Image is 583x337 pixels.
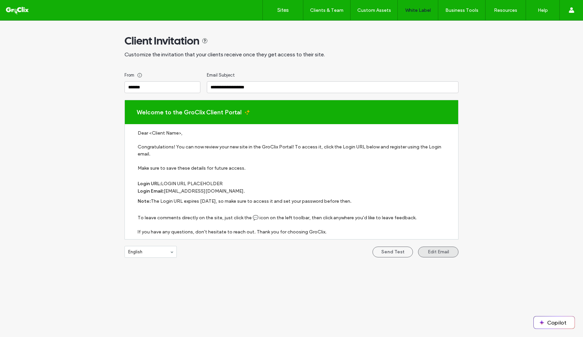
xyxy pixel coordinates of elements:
label: White Label [405,7,431,13]
label: [EMAIL_ADDRESS][DOMAIN_NAME]. [164,188,245,194]
label: The Login URL expires [DATE], so make sure to access it and set your password before then. [151,198,352,204]
button: Send Test [372,247,413,257]
span: Email Subject [207,72,235,79]
label: Resources [494,7,517,13]
label: Welcome to the GroClix Client Portal [137,109,242,116]
button: Edit Email [418,247,459,257]
label: Custom Assets [357,7,391,13]
span: Client Invitation [124,34,199,48]
label: LOGIN URL PLACEHOLDER [161,181,223,187]
label: Login Email: [138,188,164,194]
div: English [124,246,177,258]
label: Note: [138,198,151,204]
span: Customize the invitation that your clients receive once they get access to their site. [124,51,325,58]
label: Business Tools [445,7,478,13]
label: Help [538,7,548,13]
label: Congratulations! You can now review your new site in the GroClix Portal! To access it, click the ... [138,143,451,172]
span: From [124,72,134,79]
label: To leave comments directly on the site, just click the 💬 icon on the left toolbar, then click any... [138,205,451,273]
label: Sites [277,7,289,13]
span: Help [16,5,29,11]
label: Clients & Team [310,7,343,13]
button: Copilot [534,316,575,329]
label: Login URL: [138,181,161,187]
label: Dear <Client Name>, [138,130,451,136]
